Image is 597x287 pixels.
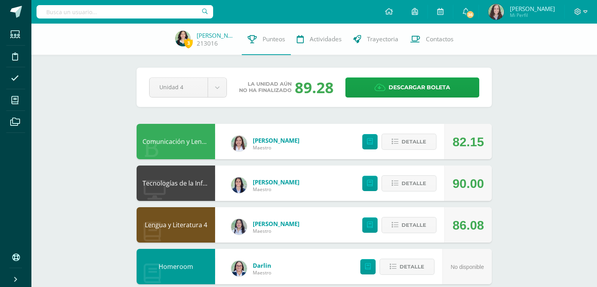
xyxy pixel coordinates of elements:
button: Detalle [380,259,435,275]
input: Busca un usuario... [37,5,213,18]
button: Detalle [382,175,436,191]
img: 3752133d52f33eb8572d150d85f25ab5.png [488,4,504,20]
button: Detalle [382,134,436,150]
span: 3 [184,38,193,48]
div: 82.15 [453,124,484,160]
a: [PERSON_NAME] [253,178,299,186]
span: Punteos [263,35,285,43]
span: [PERSON_NAME] [510,5,555,13]
a: Descargar boleta [345,77,479,98]
div: Comunicación y Lenguaje L3 Inglés 4 [137,124,215,159]
a: 213016 [197,39,218,48]
a: [PERSON_NAME] [253,220,299,228]
span: No disponible [451,264,484,270]
img: 7489ccb779e23ff9f2c3e89c21f82ed0.png [231,177,247,193]
span: Descargar boleta [389,78,450,97]
a: Contactos [404,24,459,55]
div: Homeroom [137,249,215,284]
a: Darlin [253,261,271,269]
span: Unidad 4 [159,78,198,96]
span: La unidad aún no ha finalizado [239,81,292,94]
a: [PERSON_NAME] [197,31,236,39]
a: Unidad 4 [150,78,226,97]
img: df6a3bad71d85cf97c4a6d1acf904499.png [231,219,247,235]
span: Trayectoria [367,35,398,43]
span: Actividades [310,35,341,43]
a: Punteos [242,24,291,55]
span: Detalle [402,218,426,232]
span: Detalle [402,134,426,149]
a: [PERSON_NAME] [253,136,299,144]
div: 90.00 [453,166,484,201]
span: Contactos [426,35,453,43]
span: Maestro [253,144,299,151]
span: Mi Perfil [510,12,555,18]
div: Lengua y Literatura 4 [137,207,215,243]
img: acecb51a315cac2de2e3deefdb732c9f.png [231,136,247,151]
span: Detalle [402,176,426,191]
button: Detalle [382,217,436,233]
span: 36 [466,10,475,19]
div: 89.28 [295,77,334,98]
span: Maestro [253,269,271,276]
span: Maestro [253,186,299,193]
span: Detalle [400,259,424,274]
img: 571966f00f586896050bf2f129d9ef0a.png [231,261,247,276]
span: Maestro [253,228,299,234]
div: 86.08 [453,208,484,243]
a: Actividades [291,24,347,55]
div: Tecnologías de la Información y la Comunicación 4 [137,166,215,201]
img: 19fd57cbccd203f7a017b6ab33572914.png [175,31,191,46]
a: Trayectoria [347,24,404,55]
